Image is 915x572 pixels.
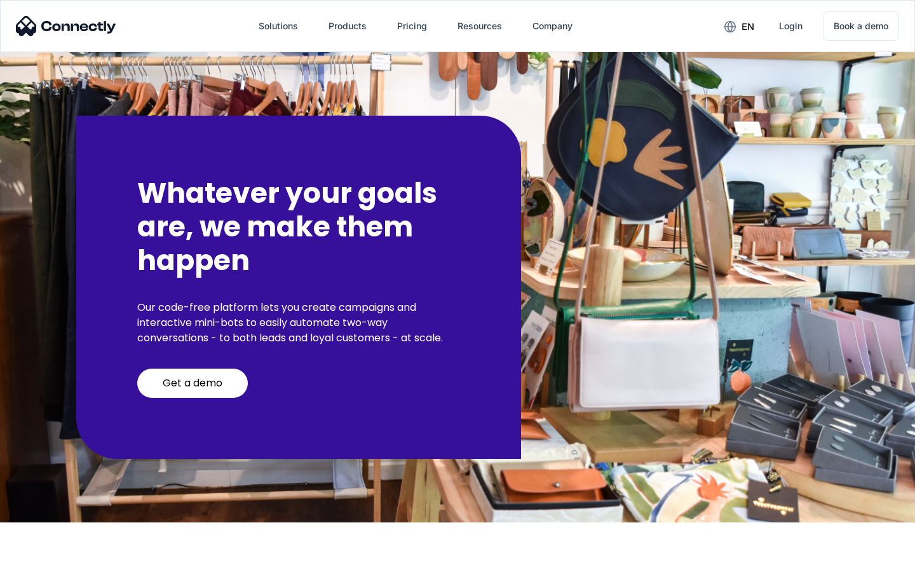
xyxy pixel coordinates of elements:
[532,17,573,35] div: Company
[13,550,76,568] aside: Language selected: English
[522,11,583,41] div: Company
[769,11,813,41] a: Login
[137,369,248,398] a: Get a demo
[25,550,76,568] ul: Language list
[137,177,460,277] h2: Whatever your goals are, we make them happen
[248,11,308,41] div: Solutions
[397,17,427,35] div: Pricing
[714,17,764,36] div: en
[457,17,502,35] div: Resources
[137,300,460,346] p: Our code-free platform lets you create campaigns and interactive mini-bots to easily automate two...
[742,18,754,36] div: en
[329,17,367,35] div: Products
[447,11,512,41] div: Resources
[163,377,222,390] div: Get a demo
[259,17,298,35] div: Solutions
[779,17,803,35] div: Login
[16,16,116,36] img: Connectly Logo
[387,11,437,41] a: Pricing
[823,11,899,41] a: Book a demo
[318,11,377,41] div: Products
